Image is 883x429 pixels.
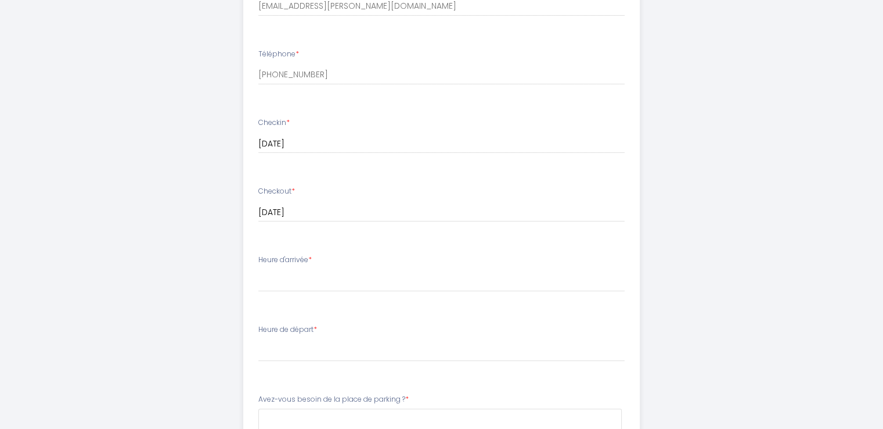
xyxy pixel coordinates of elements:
label: Heure de départ [258,324,317,335]
label: Heure d'arrivée [258,255,312,266]
label: Checkin [258,117,290,128]
label: Téléphone [258,49,299,60]
label: Avez-vous besoin de la place de parking ? [258,394,409,405]
label: Checkout [258,186,295,197]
